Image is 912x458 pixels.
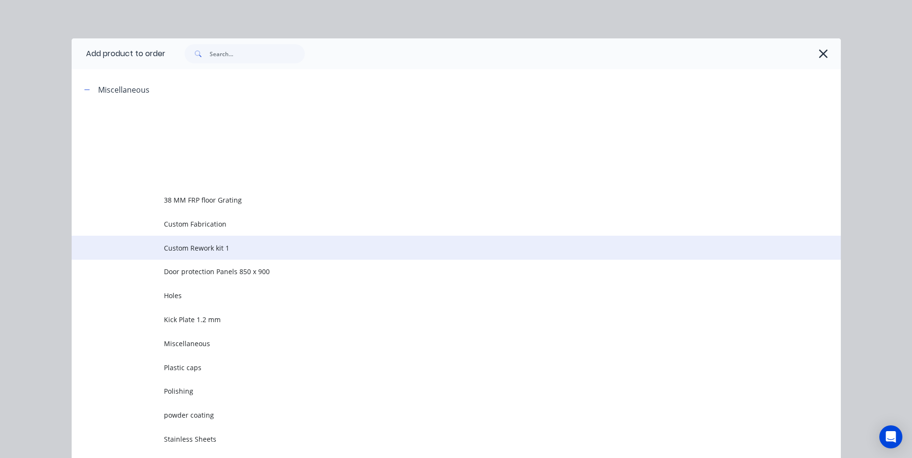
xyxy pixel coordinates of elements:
input: Search... [210,44,305,63]
span: powder coating [164,410,705,420]
span: Custom Rework kit 1 [164,243,705,253]
span: Custom Fabrication [164,219,705,229]
span: Kick Plate 1.2 mm [164,314,705,325]
div: Open Intercom Messenger [879,425,902,448]
span: Miscellaneous [164,338,705,349]
span: 38 MM FRP floor Grating [164,195,705,205]
div: Add product to order [72,38,165,69]
span: Polishing [164,386,705,396]
span: Stainless Sheets [164,434,705,444]
span: Door protection Panels 850 x 900 [164,266,705,277]
span: Plastic caps [164,362,705,373]
div: Miscellaneous [98,84,150,96]
span: Holes [164,290,705,301]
